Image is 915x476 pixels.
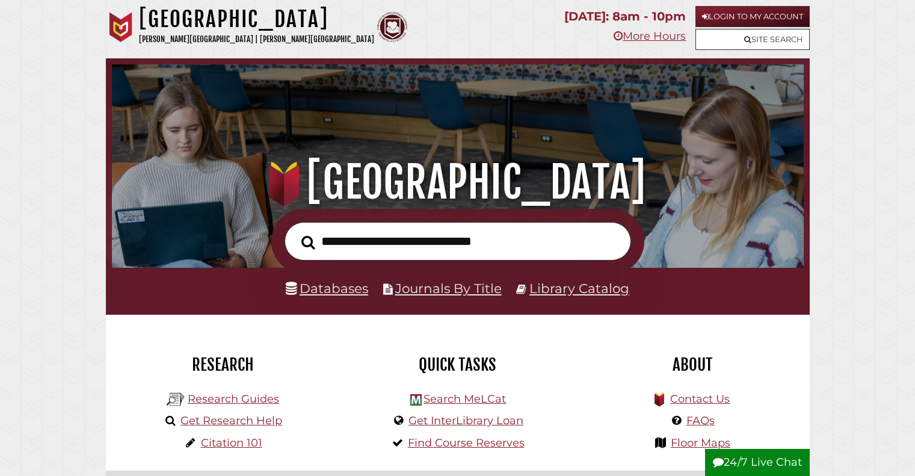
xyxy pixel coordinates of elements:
h2: Research [115,354,331,375]
h1: [GEOGRAPHIC_DATA] [139,6,374,32]
a: Library Catalog [529,280,629,296]
img: Calvin University [106,12,136,42]
a: Databases [286,280,368,296]
a: More Hours [614,29,686,43]
a: Journals By Title [395,280,502,296]
img: Hekman Library Logo [410,394,422,406]
a: Get InterLibrary Loan [408,414,523,427]
h2: About [584,354,801,375]
p: [DATE]: 8am - 10pm [564,6,686,27]
a: Site Search [695,29,810,50]
button: Search [295,232,321,253]
a: Find Course Reserves [408,436,525,450]
a: Contact Us [670,392,730,406]
i: Search [301,235,315,249]
p: [PERSON_NAME][GEOGRAPHIC_DATA] | [PERSON_NAME][GEOGRAPHIC_DATA] [139,32,374,46]
img: Calvin Theological Seminary [377,12,407,42]
h1: [GEOGRAPHIC_DATA] [125,156,789,209]
img: Hekman Library Logo [167,391,185,409]
a: Get Research Help [180,414,282,427]
h2: Quick Tasks [350,354,566,375]
a: Search MeLCat [424,392,506,406]
a: Login to My Account [695,6,810,27]
a: Research Guides [188,392,279,406]
a: FAQs [686,414,715,427]
a: Citation 101 [201,436,262,450]
a: Floor Maps [671,436,730,450]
